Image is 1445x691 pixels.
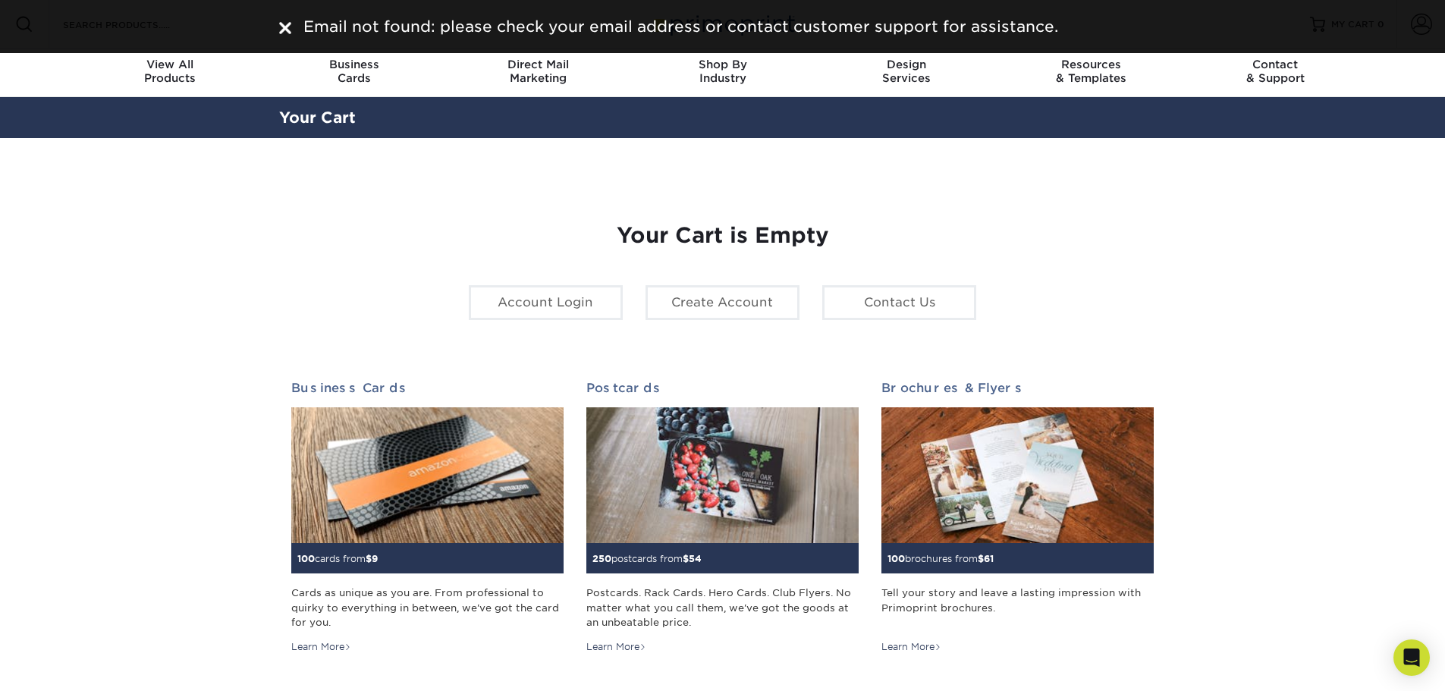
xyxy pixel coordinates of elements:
[446,58,630,85] div: Marketing
[262,58,446,85] div: Cards
[1183,49,1368,97] a: Contact& Support
[291,381,564,654] a: Business Cards 100cards from$9 Cards as unique as you are. From professional to quirky to everyth...
[291,381,564,395] h2: Business Cards
[78,58,262,71] span: View All
[262,49,446,97] a: BusinessCards
[887,553,905,564] span: 100
[446,58,630,71] span: Direct Mail
[815,49,999,97] a: DesignServices
[999,49,1183,97] a: Resources& Templates
[586,586,859,630] div: Postcards. Rack Cards. Hero Cards. Club Flyers. No matter what you call them, we've got the goods...
[78,49,262,97] a: View AllProducts
[881,407,1154,544] img: Brochures & Flyers
[297,553,315,564] span: 100
[592,553,611,564] span: 250
[630,49,815,97] a: Shop ByIndustry
[1183,58,1368,85] div: & Support
[262,58,446,71] span: Business
[815,58,999,85] div: Services
[446,49,630,97] a: Direct MailMarketing
[279,108,356,127] a: Your Cart
[586,640,646,654] div: Learn More
[78,58,262,85] div: Products
[689,553,702,564] span: 54
[984,553,994,564] span: 61
[999,58,1183,85] div: & Templates
[630,58,815,71] span: Shop By
[881,640,941,654] div: Learn More
[279,22,291,34] img: close
[303,17,1058,36] span: Email not found: please check your email address or contact customer support for assistance.
[978,553,984,564] span: $
[683,553,689,564] span: $
[469,285,623,320] a: Account Login
[999,58,1183,71] span: Resources
[297,553,378,564] small: cards from
[630,58,815,85] div: Industry
[887,553,994,564] small: brochures from
[1183,58,1368,71] span: Contact
[291,223,1154,249] h1: Your Cart is Empty
[646,285,799,320] a: Create Account
[815,58,999,71] span: Design
[366,553,372,564] span: $
[291,640,351,654] div: Learn More
[291,407,564,544] img: Business Cards
[881,381,1154,654] a: Brochures & Flyers 100brochures from$61 Tell your story and leave a lasting impression with Primo...
[881,381,1154,395] h2: Brochures & Flyers
[586,381,859,654] a: Postcards 250postcards from$54 Postcards. Rack Cards. Hero Cards. Club Flyers. No matter what you...
[822,285,976,320] a: Contact Us
[586,381,859,395] h2: Postcards
[372,553,378,564] span: 9
[592,553,702,564] small: postcards from
[881,586,1154,630] div: Tell your story and leave a lasting impression with Primoprint brochures.
[1393,639,1430,676] div: Open Intercom Messenger
[291,586,564,630] div: Cards as unique as you are. From professional to quirky to everything in between, we've got the c...
[586,407,859,544] img: Postcards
